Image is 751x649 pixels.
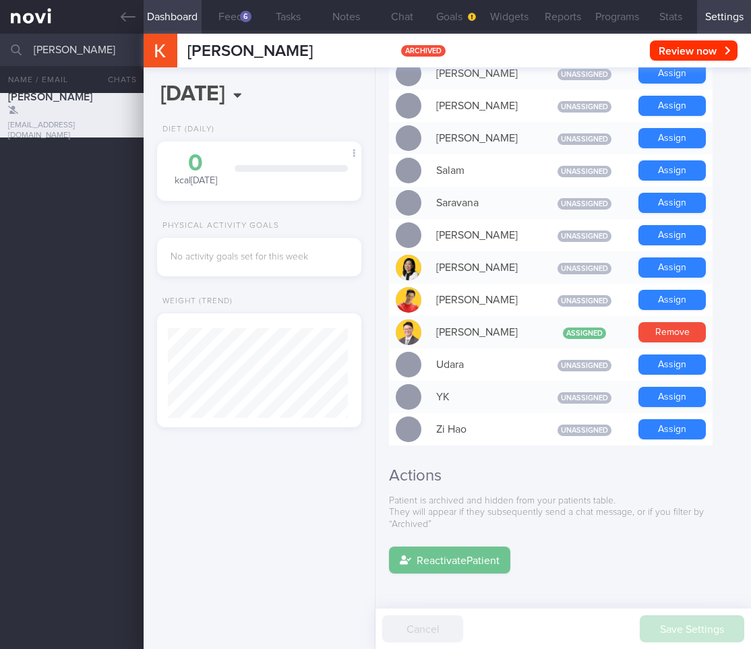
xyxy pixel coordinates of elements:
[429,125,537,152] div: [PERSON_NAME]
[389,466,738,486] h2: Actions
[558,166,611,177] span: Unassigned
[429,286,537,313] div: [PERSON_NAME]
[429,319,537,346] div: [PERSON_NAME]
[638,354,706,375] button: Assign
[389,547,510,574] button: ReactivatePatient
[90,66,144,93] button: Chats
[638,290,706,310] button: Assign
[240,11,251,22] div: 6
[558,295,611,307] span: Unassigned
[429,60,537,87] div: [PERSON_NAME]
[650,40,738,61] button: Review now
[558,263,611,274] span: Unassigned
[563,328,606,339] span: Assigned
[638,257,706,278] button: Assign
[157,221,279,231] div: Physical Activity Goals
[638,322,706,342] button: Remove
[171,152,221,175] div: 0
[429,189,537,216] div: Saravana
[429,254,537,281] div: [PERSON_NAME]
[638,193,706,213] button: Assign
[429,416,537,443] div: Zi Hao
[558,360,611,371] span: Unassigned
[558,133,611,145] span: Unassigned
[558,198,611,210] span: Unassigned
[187,43,313,59] span: [PERSON_NAME]
[429,351,537,378] div: Udara
[171,251,348,264] div: No activity goals set for this week
[638,419,706,439] button: Assign
[429,157,537,184] div: Salam
[8,92,92,102] span: [PERSON_NAME]
[157,125,214,135] div: Diet (Daily)
[8,121,136,141] div: [EMAIL_ADDRESS][DOMAIN_NAME]
[429,383,537,410] div: YK
[558,101,611,113] span: Unassigned
[157,297,233,307] div: Weight (Trend)
[638,160,706,181] button: Assign
[389,495,738,531] p: Patient is archived and hidden from your patients table. They will appear if they subsequently se...
[401,45,446,57] span: archived
[638,128,706,148] button: Assign
[558,69,611,80] span: Unassigned
[638,96,706,116] button: Assign
[638,225,706,245] button: Assign
[171,152,221,187] div: kcal [DATE]
[429,222,537,249] div: [PERSON_NAME]
[638,387,706,407] button: Assign
[558,230,611,242] span: Unassigned
[558,425,611,436] span: Unassigned
[558,392,611,404] span: Unassigned
[638,63,706,84] button: Assign
[429,92,537,119] div: [PERSON_NAME]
